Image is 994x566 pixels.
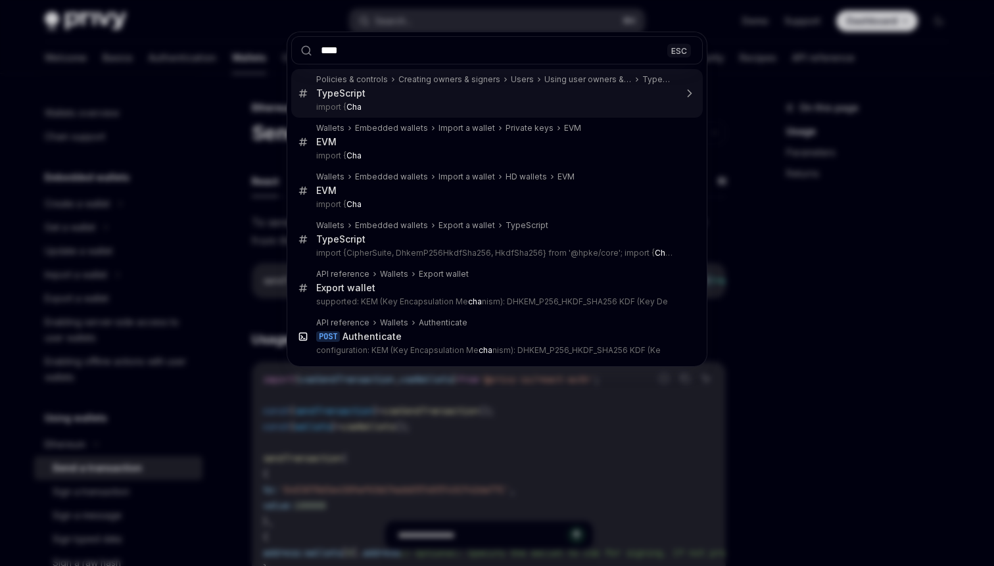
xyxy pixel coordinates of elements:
[419,318,467,328] div: Authenticate
[438,123,495,133] div: Import a wallet
[355,220,428,231] div: Embedded wallets
[655,248,673,258] b: Cha
[380,318,408,328] div: Wallets
[343,331,402,342] div: Authenticate
[419,269,469,279] div: Export wallet
[511,74,534,85] div: Users
[316,345,675,356] p: configuration: KEM (Key Encapsulation Me nism): DHKEM_P256_HKDF_SHA256 KDF (Ke
[316,102,675,112] p: import {
[355,123,428,133] div: Embedded wallets
[479,345,492,355] b: cha
[316,296,675,307] p: supported: KEM (Key Encapsulation Me nism): DHKEM_P256_HKDF_SHA256 KDF (Key De
[316,185,337,197] div: EVM
[346,151,362,160] b: Cha
[316,269,369,279] div: API reference
[316,172,344,182] div: Wallets
[380,269,408,279] div: Wallets
[316,151,675,161] p: import {
[316,87,366,99] div: TypeScript
[506,172,547,182] div: HD wallets
[468,296,482,306] b: cha
[316,220,344,231] div: Wallets
[355,172,428,182] div: Embedded wallets
[655,248,678,258] mark: </
[544,74,632,85] div: Using user owners & signers
[506,220,548,231] div: TypeScript
[506,123,554,133] div: Private keys
[316,248,675,258] p: import {CipherSuite, DhkemP256HkdfSha256, HkdfSha256} from '@hpke/core'; import {
[316,123,344,133] div: Wallets
[346,102,362,112] b: Cha
[667,43,691,57] div: ESC
[316,282,375,294] div: Export wallet
[316,199,675,210] p: import {
[316,136,337,148] div: EVM
[316,331,340,342] div: POST
[398,74,500,85] div: Creating owners & signers
[316,74,388,85] div: Policies & controls
[438,220,495,231] div: Export a wallet
[316,233,366,245] div: TypeScript
[438,172,495,182] div: Import a wallet
[642,74,675,85] div: TypeScript
[346,199,362,209] b: Cha
[316,318,369,328] div: API reference
[564,123,581,133] div: EVM
[557,172,575,182] div: EVM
